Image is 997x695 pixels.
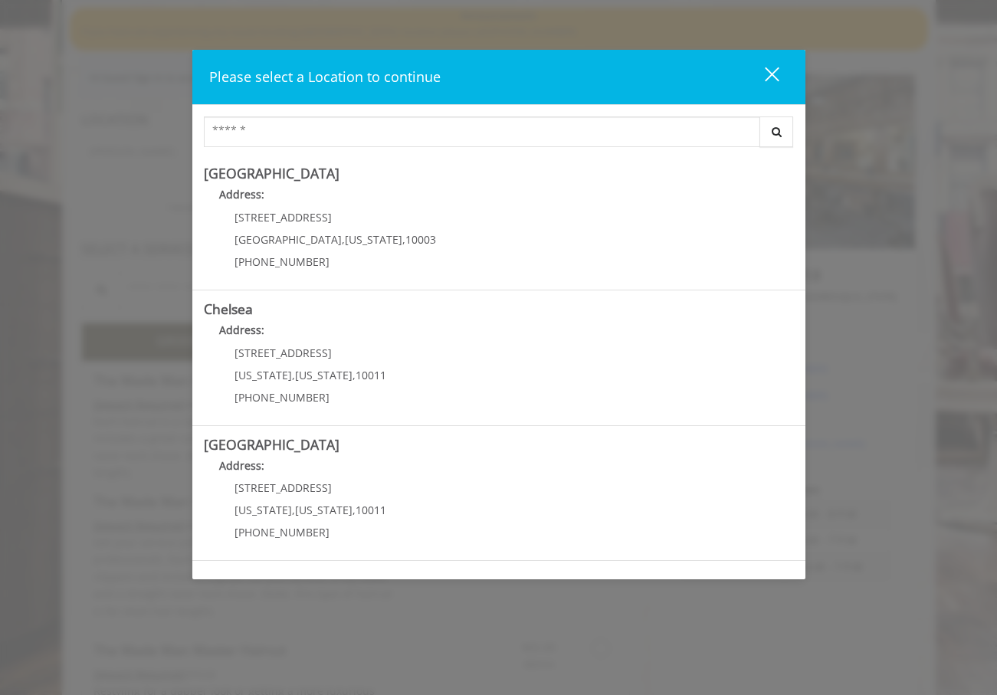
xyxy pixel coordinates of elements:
span: , [342,232,345,247]
span: , [353,503,356,517]
span: , [292,503,295,517]
span: [US_STATE] [295,368,353,382]
b: Chelsea [204,300,253,318]
div: Center Select [204,116,794,155]
b: Address: [219,323,264,337]
input: Search Center [204,116,760,147]
span: 10011 [356,368,386,382]
span: [US_STATE] [345,232,402,247]
b: Flatiron [204,570,251,588]
span: [PHONE_NUMBER] [234,390,330,405]
span: [STREET_ADDRESS] [234,210,332,225]
b: Address: [219,187,264,202]
b: [GEOGRAPHIC_DATA] [204,164,339,182]
span: , [292,368,295,382]
span: , [402,232,405,247]
span: [PHONE_NUMBER] [234,525,330,539]
button: close dialog [736,61,789,93]
span: Please select a Location to continue [209,67,441,86]
span: , [353,368,356,382]
span: [GEOGRAPHIC_DATA] [234,232,342,247]
div: close dialog [747,66,778,89]
b: [GEOGRAPHIC_DATA] [204,435,339,454]
span: [US_STATE] [295,503,353,517]
i: Search button [768,126,785,137]
span: [US_STATE] [234,368,292,382]
span: 10003 [405,232,436,247]
b: Address: [219,458,264,473]
span: 10011 [356,503,386,517]
span: [STREET_ADDRESS] [234,346,332,360]
span: [STREET_ADDRESS] [234,480,332,495]
span: [PHONE_NUMBER] [234,254,330,269]
span: [US_STATE] [234,503,292,517]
